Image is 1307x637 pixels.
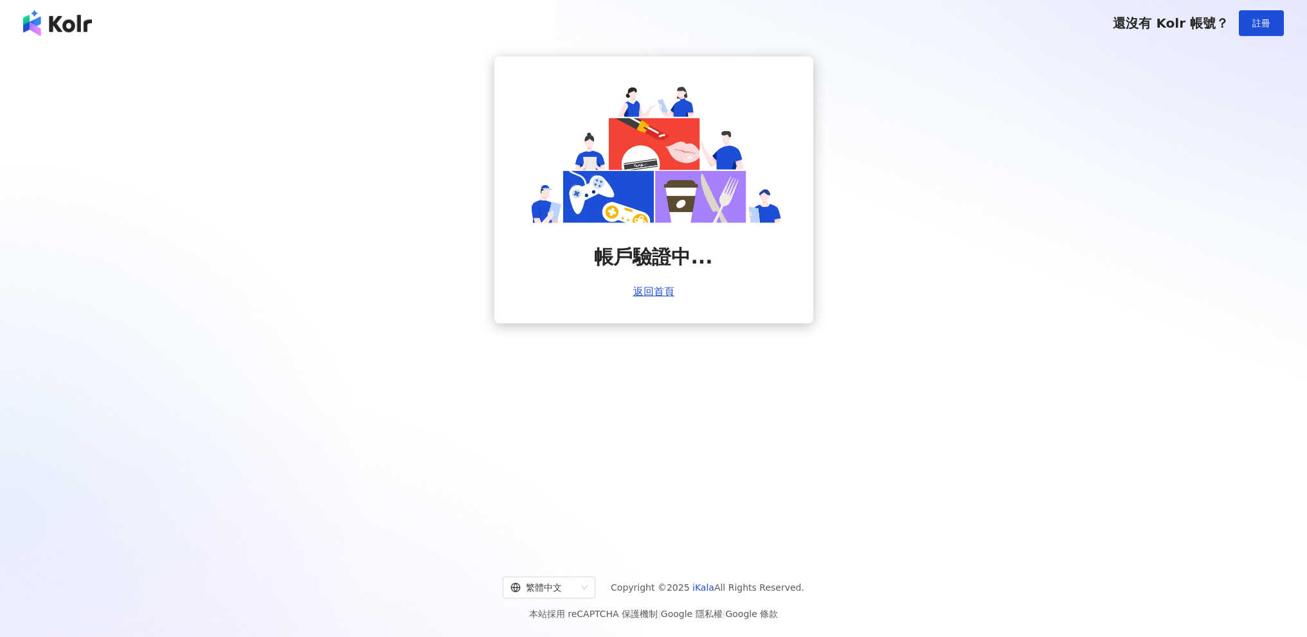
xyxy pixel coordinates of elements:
span: 還沒有 Kolr 帳號？ [1113,15,1229,31]
div: 繁體中文 [510,577,576,598]
span: 帳戶驗證中... [594,244,712,271]
img: account is verifying [525,82,782,223]
span: 本站採用 reCAPTCHA 保護機制 [529,606,778,622]
img: logo [23,10,92,36]
span: Copyright © 2025 All Rights Reserved. [611,580,804,595]
span: | [723,609,726,619]
a: Google 條款 [725,609,778,619]
span: | [658,609,661,619]
span: 註冊 [1252,18,1270,28]
a: Google 隱私權 [661,609,723,619]
button: 註冊 [1239,10,1284,36]
a: iKala [692,582,714,593]
a: 返回首頁 [633,286,674,298]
